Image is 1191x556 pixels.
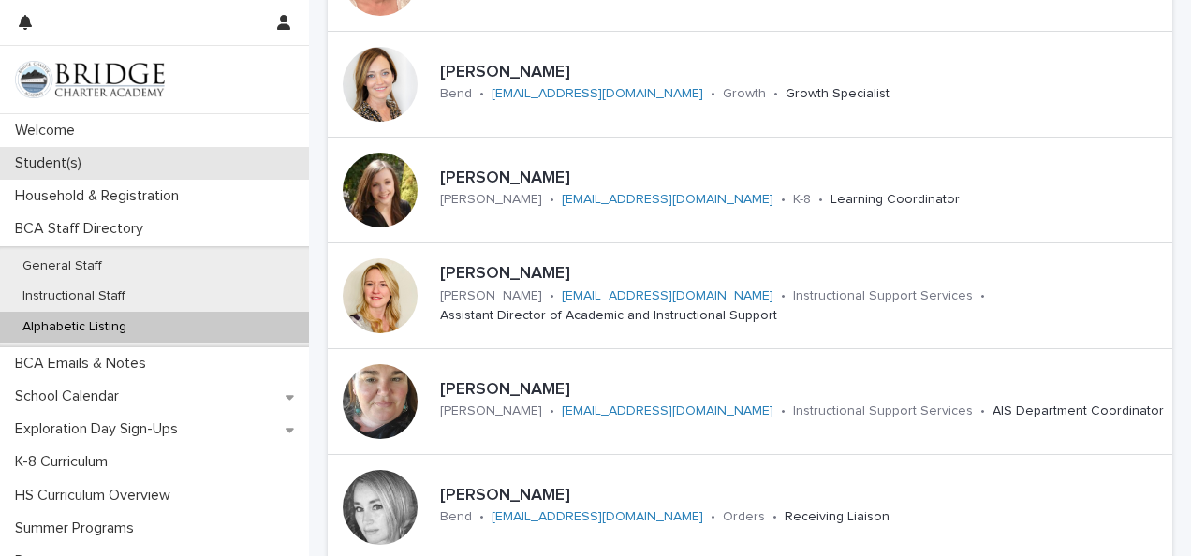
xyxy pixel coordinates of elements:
[440,509,472,525] p: Bend
[7,319,141,335] p: Alphabetic Listing
[15,61,165,98] img: V1C1m3IdTEidaUdm9Hs0
[711,86,715,102] p: •
[7,258,117,274] p: General Staff
[492,87,703,100] a: [EMAIL_ADDRESS][DOMAIN_NAME]
[440,403,542,419] p: [PERSON_NAME]
[793,288,973,304] p: Instructional Support Services
[550,403,554,419] p: •
[785,509,890,525] p: Receiving Liaison
[328,32,1172,138] a: [PERSON_NAME]Bend•[EMAIL_ADDRESS][DOMAIN_NAME]•Growth•Growth Specialist
[818,192,823,208] p: •
[562,404,773,417] a: [EMAIL_ADDRESS][DOMAIN_NAME]
[7,154,96,172] p: Student(s)
[831,192,960,208] p: Learning Coordinator
[492,510,703,523] a: [EMAIL_ADDRESS][DOMAIN_NAME]
[7,519,149,537] p: Summer Programs
[440,192,542,208] p: [PERSON_NAME]
[440,308,777,324] p: Assistant Director of Academic and Instructional Support
[550,288,554,304] p: •
[7,122,90,139] p: Welcome
[562,193,773,206] a: [EMAIL_ADDRESS][DOMAIN_NAME]
[7,220,158,238] p: BCA Staff Directory
[793,403,973,419] p: Instructional Support Services
[440,168,1090,189] p: [PERSON_NAME]
[328,138,1172,243] a: [PERSON_NAME][PERSON_NAME]•[EMAIL_ADDRESS][DOMAIN_NAME]•K-8•Learning Coordinator
[7,487,185,505] p: HS Curriculum Overview
[781,288,786,304] p: •
[562,289,773,302] a: [EMAIL_ADDRESS][DOMAIN_NAME]
[7,420,193,438] p: Exploration Day Sign-Ups
[7,187,194,205] p: Household & Registration
[793,192,811,208] p: K-8
[328,349,1172,455] a: [PERSON_NAME][PERSON_NAME]•[EMAIL_ADDRESS][DOMAIN_NAME]•Instructional Support Services•AIS Depart...
[711,509,715,525] p: •
[440,380,1165,401] p: [PERSON_NAME]
[550,192,554,208] p: •
[440,486,1020,506] p: [PERSON_NAME]
[772,509,777,525] p: •
[479,509,484,525] p: •
[980,288,985,304] p: •
[781,403,786,419] p: •
[7,388,134,405] p: School Calendar
[7,288,140,304] p: Instructional Staff
[992,403,1164,419] p: AIS Department Coordinator
[440,63,1020,83] p: [PERSON_NAME]
[781,192,786,208] p: •
[723,86,766,102] p: Growth
[440,86,472,102] p: Bend
[786,86,890,102] p: Growth Specialist
[479,86,484,102] p: •
[773,86,778,102] p: •
[440,264,1165,285] p: [PERSON_NAME]
[7,453,123,471] p: K-8 Curriculum
[980,403,985,419] p: •
[440,288,542,304] p: [PERSON_NAME]
[723,509,765,525] p: Orders
[7,355,161,373] p: BCA Emails & Notes
[328,243,1172,349] a: [PERSON_NAME][PERSON_NAME]•[EMAIL_ADDRESS][DOMAIN_NAME]•Instructional Support Services•Assistant ...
